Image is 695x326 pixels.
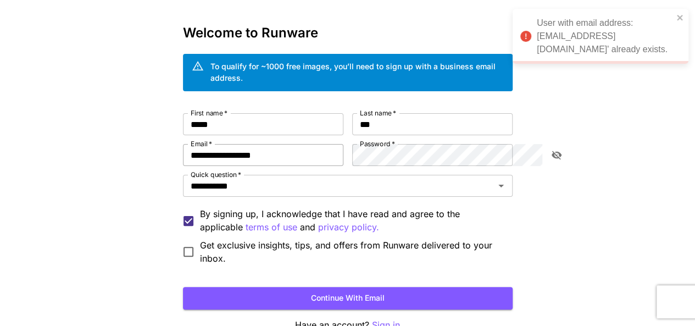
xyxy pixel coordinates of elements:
[200,207,504,234] p: By signing up, I acknowledge that I have read and agree to the applicable and
[210,60,504,84] div: To qualify for ~1000 free images, you’ll need to sign up with a business email address.
[246,220,297,234] p: terms of use
[246,220,297,234] button: By signing up, I acknowledge that I have read and agree to the applicable and privacy policy.
[191,170,241,179] label: Quick question
[183,25,513,41] h3: Welcome to Runware
[360,108,396,118] label: Last name
[360,139,395,148] label: Password
[537,16,673,56] div: User with email address: [EMAIL_ADDRESS][DOMAIN_NAME]' already exists.
[493,178,509,194] button: Open
[191,108,227,118] label: First name
[183,287,513,310] button: Continue with email
[200,239,504,265] span: Get exclusive insights, tips, and offers from Runware delivered to your inbox.
[191,139,212,148] label: Email
[676,13,684,22] button: close
[318,220,379,234] button: By signing up, I acknowledge that I have read and agree to the applicable terms of use and
[318,220,379,234] p: privacy policy.
[547,145,566,165] button: toggle password visibility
